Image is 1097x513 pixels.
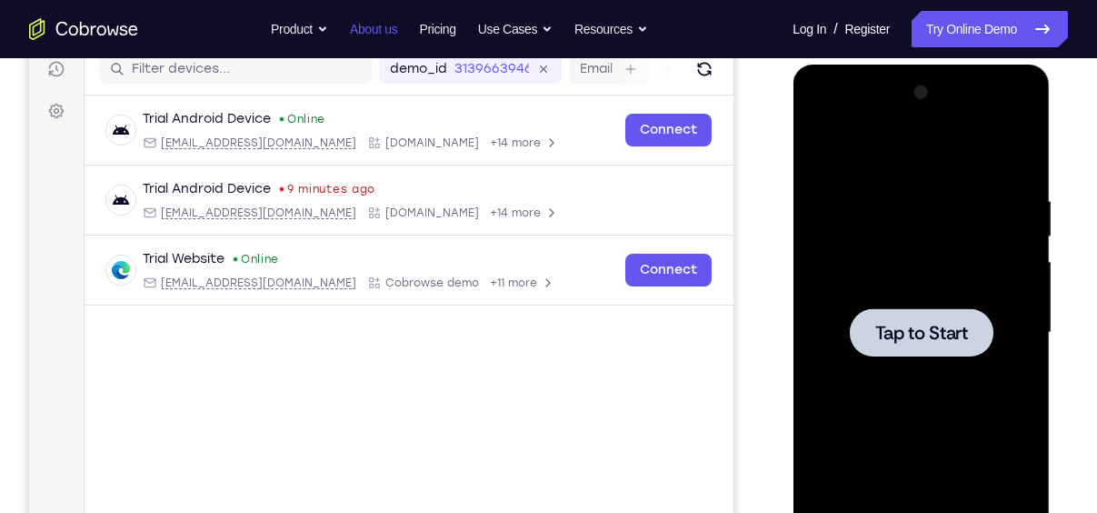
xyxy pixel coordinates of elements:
[258,182,346,196] time: Sat Aug 30 2025 17:05:44 GMT+0300 (Eastern European Summer Time)
[356,136,450,150] span: Cobrowse.io
[103,60,332,78] input: Filter devices...
[11,95,44,127] a: Settings
[249,112,296,126] div: Online
[132,276,327,290] span: web@example.com
[251,187,254,191] div: Last seen
[114,180,242,198] div: Trial Android Device
[70,11,169,40] h1: Connect
[461,206,512,220] span: +14 more
[793,11,826,47] a: Log In
[55,166,704,236] div: Open device details
[338,276,450,290] div: App
[204,257,208,261] div: New devices found.
[114,206,327,220] div: Email
[251,117,254,121] div: New devices found.
[478,11,553,47] button: Use Cases
[845,11,890,47] a: Register
[271,11,328,47] button: Product
[55,96,704,166] div: Open device details
[338,206,450,220] div: App
[361,60,418,78] label: demo_id
[419,11,455,47] a: Pricing
[203,252,250,267] div: Online
[356,206,450,220] span: Cobrowse.io
[132,136,327,150] span: android@example.com
[55,236,704,306] div: Open device details
[596,254,683,287] a: Connect
[11,11,44,44] a: Connect
[56,244,200,292] button: Tap to Start
[356,276,450,290] span: Cobrowse demo
[132,206,327,220] span: android@example.com
[29,18,138,40] a: Go to the home page
[350,11,397,47] a: About us
[114,136,327,150] div: Email
[82,259,175,277] span: Tap to Start
[596,114,683,146] a: Connect
[661,55,690,84] button: Refresh
[912,11,1068,47] a: Try Online Demo
[338,136,450,150] div: App
[551,60,583,78] label: Email
[114,276,327,290] div: Email
[461,136,512,150] span: +14 more
[11,53,44,85] a: Sessions
[114,110,242,128] div: Trial Android Device
[574,11,648,47] button: Resources
[461,276,508,290] span: +11 more
[114,250,195,268] div: Trial Website
[833,18,837,40] span: /
[638,60,684,78] label: User ID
